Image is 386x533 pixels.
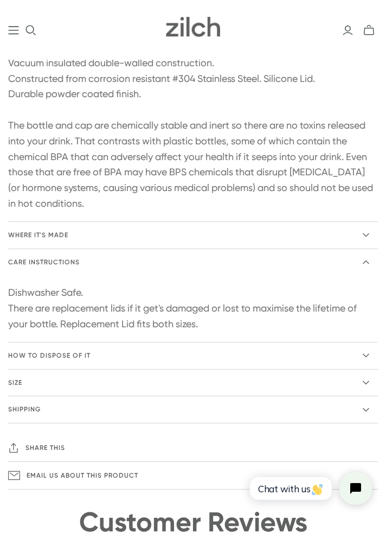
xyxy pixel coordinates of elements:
[360,24,378,36] button: mini-cart-toggle
[8,396,378,423] summary: Shipping
[8,351,91,360] span: How to dispose of it
[166,17,220,37] img: Zilch has done the hard yards and handpicked the best ethical and sustainable products for you an...
[8,443,65,453] button: Share this
[27,471,138,480] span: Email us about this product
[238,463,381,514] iframe: Tidio Chat
[25,25,36,36] button: Open search
[8,342,378,369] summary: How to dispose of it
[342,24,353,36] a: Login
[8,378,22,388] span: Size
[8,258,80,267] span: care instructions
[25,444,65,452] span: Share this
[8,249,378,276] summary: care instructions
[8,370,378,396] summary: Size
[8,462,378,490] a: Email us about this product
[8,405,41,414] span: Shipping
[8,57,373,209] span: Vacuum insulated double-walled construction. Constructed from corrosion resistant #304 Stainless ...
[8,231,68,240] span: Where it's made
[8,25,19,36] a: Main menu
[8,222,378,249] summary: Where it's made
[8,287,357,329] span: Dishwasher Safe. There are replacement lids if it get's damaged or lost to maximise the lifetime ...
